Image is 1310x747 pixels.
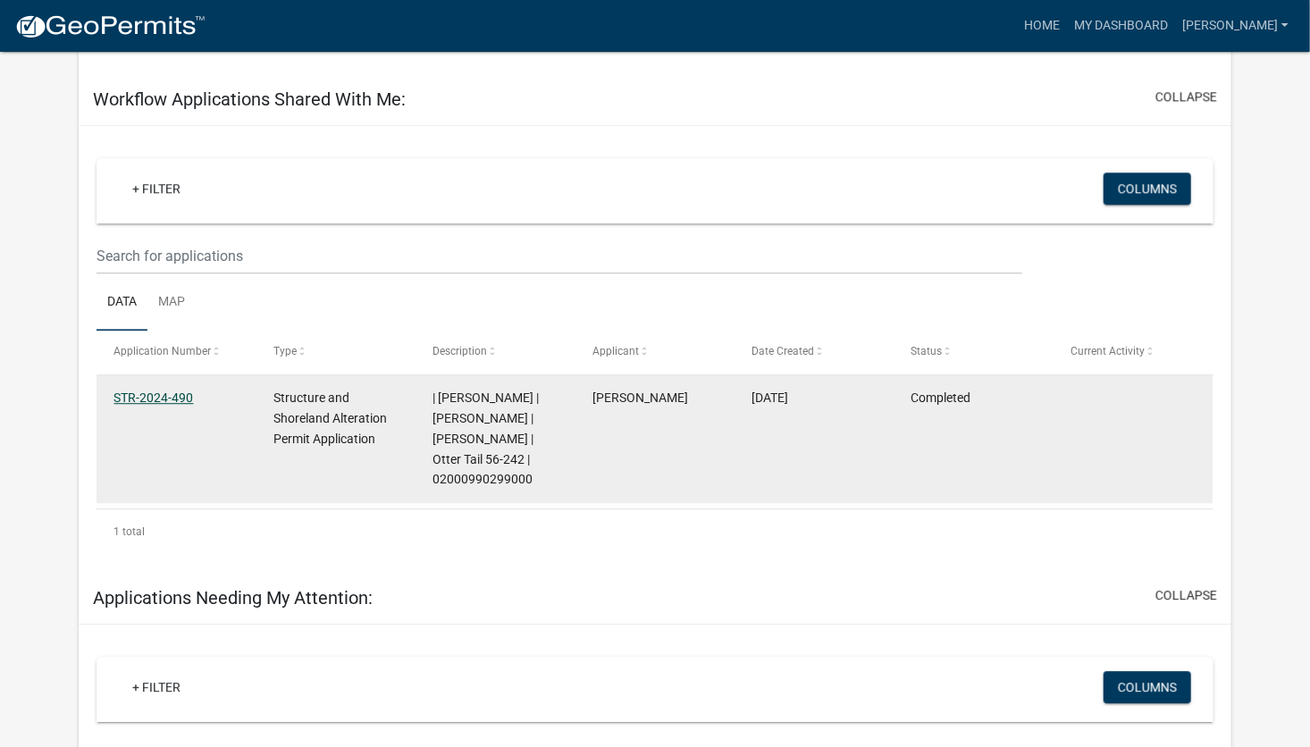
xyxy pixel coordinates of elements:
span: Status [911,345,943,357]
h5: Applications Needing My Attention: [93,587,373,609]
span: Type [273,345,297,357]
div: 1 total [97,509,1213,554]
span: Date Created [752,345,814,357]
button: collapse [1155,586,1217,605]
a: + Filter [118,671,195,703]
span: Current Activity [1071,345,1145,357]
a: Home [1017,9,1067,43]
datatable-header-cell: Application Number [97,331,256,373]
button: collapse [1155,88,1217,106]
span: Structure and Shoreland Alteration Permit Application [273,390,387,446]
a: My Dashboard [1067,9,1175,43]
span: Applicant [592,345,639,357]
h5: Workflow Applications Shared With Me: [93,88,406,110]
input: Search for applications [97,238,1022,274]
div: collapse [79,126,1230,572]
datatable-header-cell: Status [894,331,1053,373]
button: Columns [1104,172,1191,205]
a: [PERSON_NAME] [1175,9,1296,43]
span: Description [432,345,487,357]
datatable-header-cell: Applicant [575,331,735,373]
a: Data [97,274,147,332]
datatable-header-cell: Current Activity [1054,331,1213,373]
a: STR-2024-490 [113,390,193,405]
span: 06/27/2024 [752,390,788,405]
a: Map [147,274,196,332]
datatable-header-cell: Date Created [735,331,894,373]
span: Jayson B Storo [592,390,688,405]
datatable-header-cell: Type [256,331,416,373]
datatable-header-cell: Description [416,331,575,373]
span: | Andrea Perales | JOEL E SIREK | TAMRA K SIREK | Otter Tail 56-242 | 02000990299000 [432,390,539,486]
button: Columns [1104,671,1191,703]
span: Completed [911,390,971,405]
span: Application Number [113,345,211,357]
a: + Filter [118,172,195,205]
